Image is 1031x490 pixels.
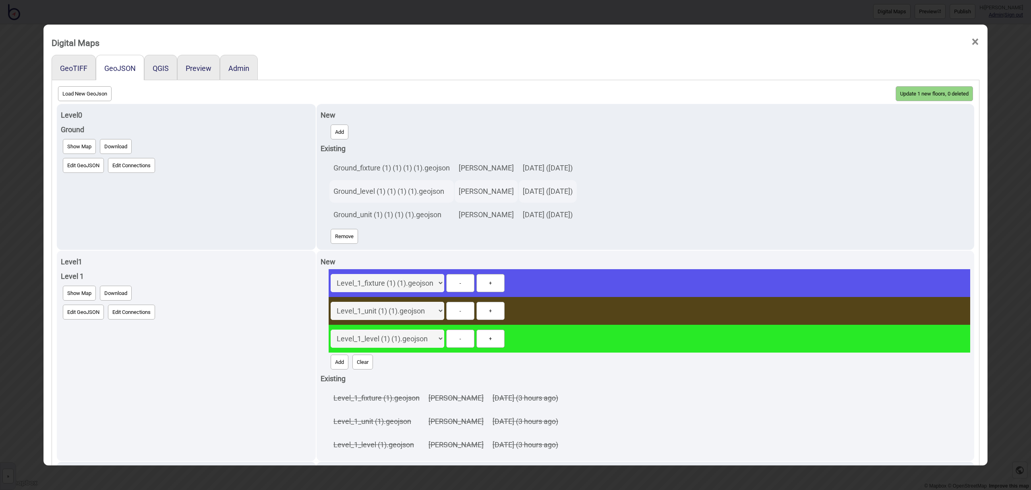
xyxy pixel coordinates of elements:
[63,286,96,301] button: Show Map
[446,302,474,320] button: -
[104,64,136,73] button: GeoJSON
[455,157,518,179] td: [PERSON_NAME]
[52,34,99,52] div: Digital Maps
[424,410,488,433] td: [PERSON_NAME]
[61,122,312,137] div: Ground
[971,29,979,55] span: ×
[329,203,454,226] td: Ground_unit (1) (1) (1) (1).geojson
[331,125,348,139] button: Add
[329,387,424,409] td: Level_1_fixture (1).geojson
[519,157,577,179] td: [DATE] ([DATE])
[519,180,577,203] td: [DATE] ([DATE])
[61,255,312,269] div: Level 1
[329,434,424,456] td: Level_1_level (1).geojson
[489,387,562,409] td: [DATE] (3 hours ago)
[424,387,488,409] td: [PERSON_NAME]
[61,108,312,122] div: Level 0
[455,180,518,203] td: [PERSON_NAME]
[329,157,454,179] td: Ground_fixture (1) (1) (1) (1).geojson
[476,302,505,320] button: +
[321,374,346,383] strong: Existing
[331,229,358,244] button: Remove
[896,86,973,101] button: Update 1 new floors, 0 deleted
[331,355,348,370] button: Add
[63,158,104,173] button: Edit GeoJSON
[321,144,346,153] strong: Existing
[476,330,505,348] button: +
[67,290,91,296] span: Show Map
[446,330,474,348] button: -
[476,274,505,292] button: +
[100,286,132,301] button: Download
[153,64,169,73] button: QGIS
[321,111,335,119] strong: New
[106,156,157,175] a: Edit Connections
[321,257,335,266] strong: New
[489,410,562,433] td: [DATE] (3 hours ago)
[446,274,474,292] button: -
[63,139,96,154] button: Show Map
[329,410,424,433] td: Level_1_unit (1).geojson
[228,64,249,73] button: Admin
[58,86,112,101] button: Load New GeoJson
[352,355,373,370] button: Clear
[60,64,87,73] button: GeoTIFF
[424,434,488,456] td: [PERSON_NAME]
[489,434,562,456] td: [DATE] (3 hours ago)
[108,158,155,173] button: Edit Connections
[108,305,155,320] button: Edit Connections
[186,64,211,73] button: Preview
[100,139,132,154] button: Download
[106,303,157,322] a: Edit Connections
[67,143,91,149] span: Show Map
[61,269,312,284] div: Level 1
[329,180,454,203] td: Ground_level (1) (1) (1) (1).geojson
[63,305,104,320] button: Edit GeoJSON
[455,203,518,226] td: [PERSON_NAME]
[519,203,577,226] td: [DATE] ([DATE])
